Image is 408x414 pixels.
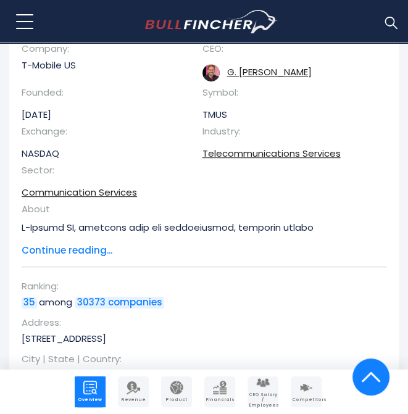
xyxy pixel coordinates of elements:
[22,332,374,345] p: [STREET_ADDRESS]
[248,376,278,407] a: Company Employees
[75,297,164,308] a: 30373 companies
[76,397,104,402] span: Overview
[162,397,191,402] span: Product
[22,86,90,104] th: Founded:
[206,397,234,402] span: Financials
[118,376,149,407] a: Company Revenue
[22,164,90,181] th: Sector:
[227,65,312,78] a: ceo
[22,59,188,77] td: T-Mobile US
[202,86,270,104] th: Symbol:
[22,143,188,165] td: NASDAQ
[22,316,374,329] span: Address:
[161,376,192,407] a: Company Product/Geography
[145,10,278,33] a: Go to homepage
[22,279,374,292] span: Ranking:
[202,125,270,143] th: Industry:
[202,104,368,126] td: TMUS
[22,297,37,308] a: 35
[22,104,188,126] td: [DATE]
[292,397,320,402] span: Competitors
[22,244,368,258] span: Continue reading...
[204,376,235,407] a: Company Financials
[22,43,90,60] th: Company:
[202,43,270,60] th: CEO:
[145,10,278,33] img: bullfincher logo
[291,376,322,407] a: Company Competitors
[22,368,374,387] p: [GEOGRAPHIC_DATA] | [GEOGRAPHIC_DATA] | US
[22,186,137,199] a: Communication Services
[75,376,106,407] a: Company Overview
[22,203,368,215] th: About
[22,125,90,143] th: Exchange:
[119,397,148,402] span: Revenue
[22,352,374,365] span: City | State | Country:
[202,147,341,160] a: Telecommunications Services
[202,64,220,81] img: mike-sievert.jpg
[22,296,374,308] p: among
[249,392,277,408] span: CEO Salary / Employees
